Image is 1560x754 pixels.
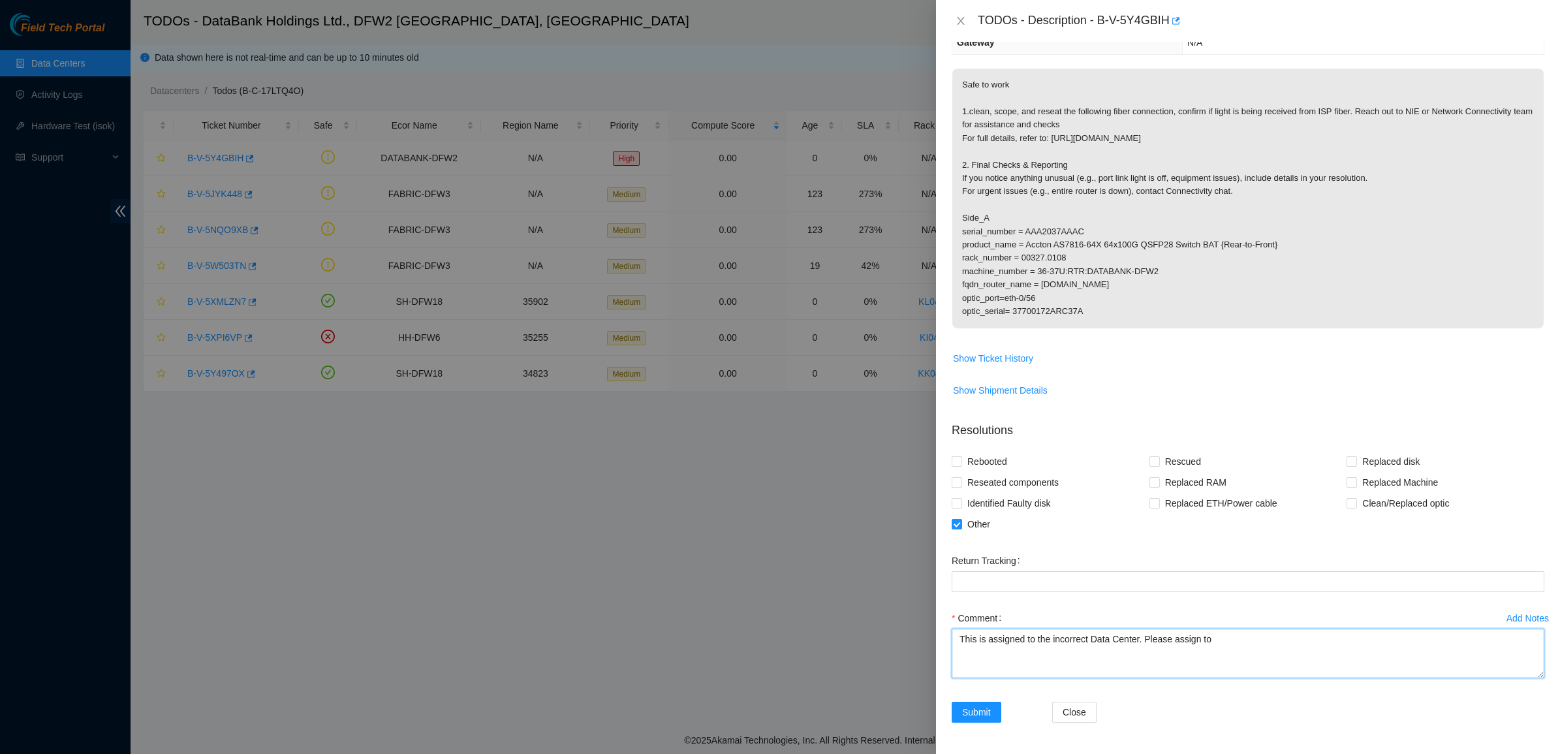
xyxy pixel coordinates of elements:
div: TODOs - Description - B-V-5Y4GBIH [978,10,1544,31]
span: Gateway [957,37,995,48]
span: Replaced ETH/Power cable [1160,493,1283,514]
span: Replaced disk [1357,451,1425,472]
span: N/A [1187,37,1202,48]
span: close [956,16,966,26]
button: Close [1052,702,1097,723]
button: Add Notes [1506,608,1550,629]
span: Other [962,514,995,535]
span: Replaced Machine [1357,472,1443,493]
p: Resolutions [952,411,1544,439]
span: Identified Faulty disk [962,493,1056,514]
span: Clean/Replaced optic [1357,493,1454,514]
button: Show Shipment Details [952,380,1048,401]
button: Submit [952,702,1001,723]
span: Rescued [1160,451,1206,472]
textarea: Comment [952,629,1544,678]
button: Close [952,15,970,27]
span: Rebooted [962,451,1012,472]
p: Safe to work 1.clean, scope, and reseat the following fiber connection, confirm if light is being... [952,69,1544,328]
span: Close [1063,705,1086,719]
span: Reseated components [962,472,1064,493]
span: Submit [962,705,991,719]
label: Return Tracking [952,550,1025,571]
label: Comment [952,608,1006,629]
span: Show Shipment Details [953,383,1048,398]
span: Replaced RAM [1160,472,1232,493]
input: Return Tracking [952,571,1544,592]
span: Show Ticket History [953,351,1033,366]
div: Add Notes [1506,614,1549,623]
button: Show Ticket History [952,348,1034,369]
